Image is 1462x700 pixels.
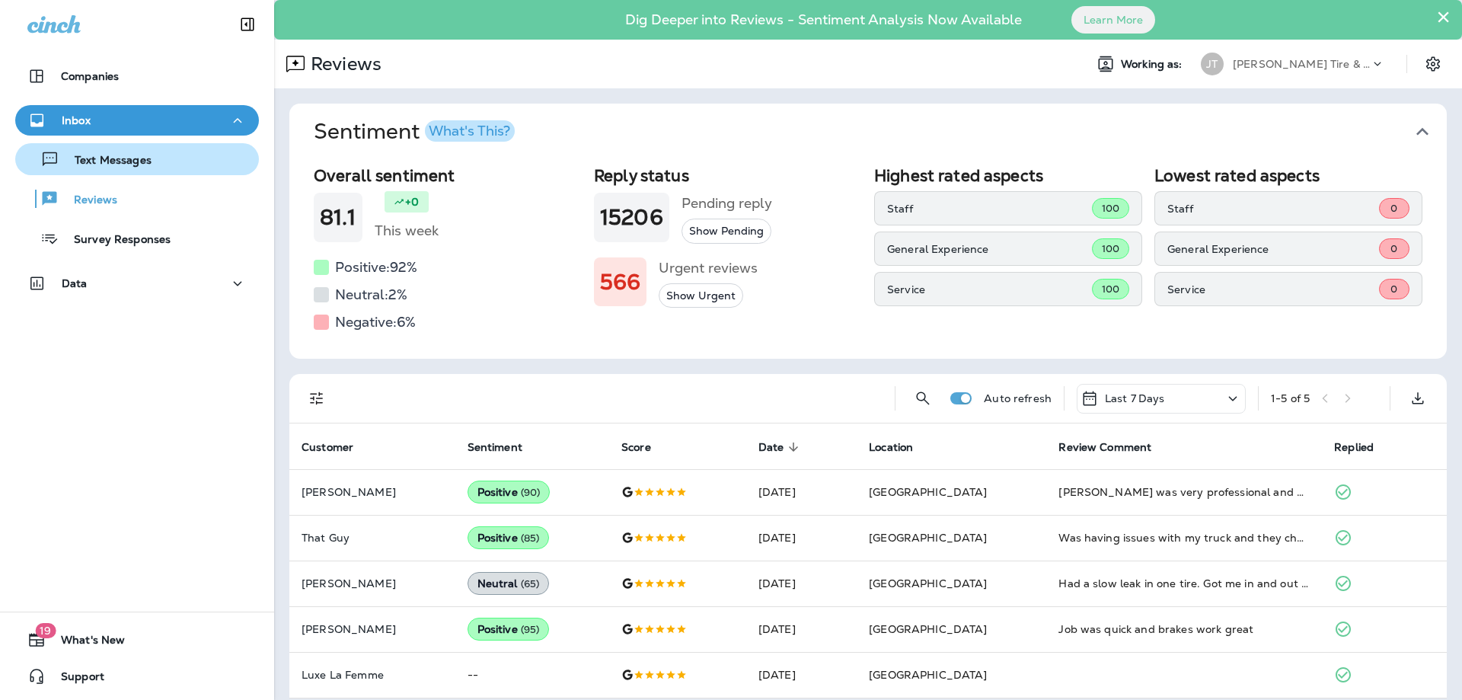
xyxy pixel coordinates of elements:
span: 100 [1102,242,1119,255]
p: Companies [61,70,119,82]
h5: Pending reply [682,191,772,216]
button: Data [15,268,259,299]
p: Service [1167,283,1379,296]
button: 19What's New [15,625,259,655]
td: [DATE] [746,652,857,698]
td: [DATE] [746,606,857,652]
div: Neutral [468,572,550,595]
button: SentimentWhat's This? [302,104,1459,160]
p: Luxe La Femme [302,669,443,681]
p: Data [62,277,88,289]
button: What's This? [425,120,515,142]
span: 19 [35,623,56,638]
span: Replied [1334,440,1393,454]
span: 100 [1102,202,1119,215]
h1: 15206 [600,205,663,230]
button: Survey Responses [15,222,259,254]
p: That Guy [302,532,443,544]
span: 0 [1390,283,1397,296]
button: Show Urgent [659,283,743,308]
span: Date [758,441,784,454]
p: Survey Responses [59,233,171,248]
td: [DATE] [746,469,857,515]
button: Learn More [1071,6,1155,34]
h5: Positive: 92 % [335,255,417,280]
h1: 566 [600,270,640,295]
button: Inbox [15,105,259,136]
button: Show Pending [682,219,771,244]
td: [DATE] [746,561,857,606]
button: Collapse Sidebar [226,9,269,40]
div: JT [1201,53,1224,75]
h2: Overall sentiment [314,166,582,185]
td: [DATE] [746,515,857,561]
h2: Reply status [594,166,862,185]
div: What's This? [429,124,510,138]
div: Shane was very professional and personable. Kristy was as well. Their customer service was except... [1058,484,1310,500]
span: Score [621,440,671,454]
span: ( 65 ) [521,577,540,590]
span: ( 95 ) [521,623,540,636]
h1: 81.1 [320,205,356,230]
button: Export as CSV [1403,383,1433,414]
p: [PERSON_NAME] [302,577,443,590]
h5: This week [375,219,439,243]
p: Last 7 Days [1105,392,1165,404]
span: Date [758,440,804,454]
p: Text Messages [59,154,152,168]
p: Dig Deeper into Reviews - Sentiment Analysis Now Available [581,18,1066,22]
span: [GEOGRAPHIC_DATA] [869,531,987,545]
span: 100 [1102,283,1119,296]
span: [GEOGRAPHIC_DATA] [869,668,987,682]
span: Sentiment [468,440,542,454]
span: [GEOGRAPHIC_DATA] [869,485,987,499]
p: Service [887,283,1092,296]
span: Review Comment [1058,440,1171,454]
span: ( 85 ) [521,532,540,545]
span: 0 [1390,202,1397,215]
span: [GEOGRAPHIC_DATA] [869,622,987,636]
span: What's New [46,634,125,652]
button: Close [1436,5,1451,29]
span: Review Comment [1058,441,1151,454]
button: Text Messages [15,143,259,175]
p: Inbox [62,114,91,126]
td: -- [455,652,609,698]
p: General Experience [887,243,1092,255]
div: Was having issues with my truck and they checked it out and gave me a direction to go. They calle... [1058,530,1310,545]
p: +0 [405,194,419,209]
p: [PERSON_NAME] [302,486,443,498]
span: ( 90 ) [521,486,541,499]
button: Filters [302,383,332,414]
div: Positive [468,618,550,641]
h2: Highest rated aspects [874,166,1142,185]
span: Customer [302,440,373,454]
h5: Urgent reviews [659,256,758,280]
button: Support [15,661,259,692]
p: Staff [887,203,1092,215]
span: 0 [1390,242,1397,255]
p: [PERSON_NAME] [302,623,443,635]
p: Reviews [305,53,381,75]
div: Had a slow leak in one tire. Got me in and out in about 45 min. [1058,576,1310,591]
h5: Neutral: 2 % [335,283,407,307]
span: Support [46,670,104,689]
span: Location [869,441,913,454]
div: Job was quick and brakes work great [1058,622,1310,637]
span: Replied [1334,441,1374,454]
span: Score [621,441,651,454]
button: Settings [1419,50,1447,78]
button: Companies [15,61,259,91]
div: SentimentWhat's This? [289,160,1447,359]
div: Positive [468,526,550,549]
p: Reviews [59,193,117,208]
h1: Sentiment [314,119,515,145]
span: Sentiment [468,441,522,454]
button: Search Reviews [908,383,938,414]
h2: Lowest rated aspects [1154,166,1422,185]
p: Auto refresh [984,392,1052,404]
h5: Negative: 6 % [335,310,416,334]
span: Customer [302,441,353,454]
button: Reviews [15,183,259,215]
p: General Experience [1167,243,1379,255]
